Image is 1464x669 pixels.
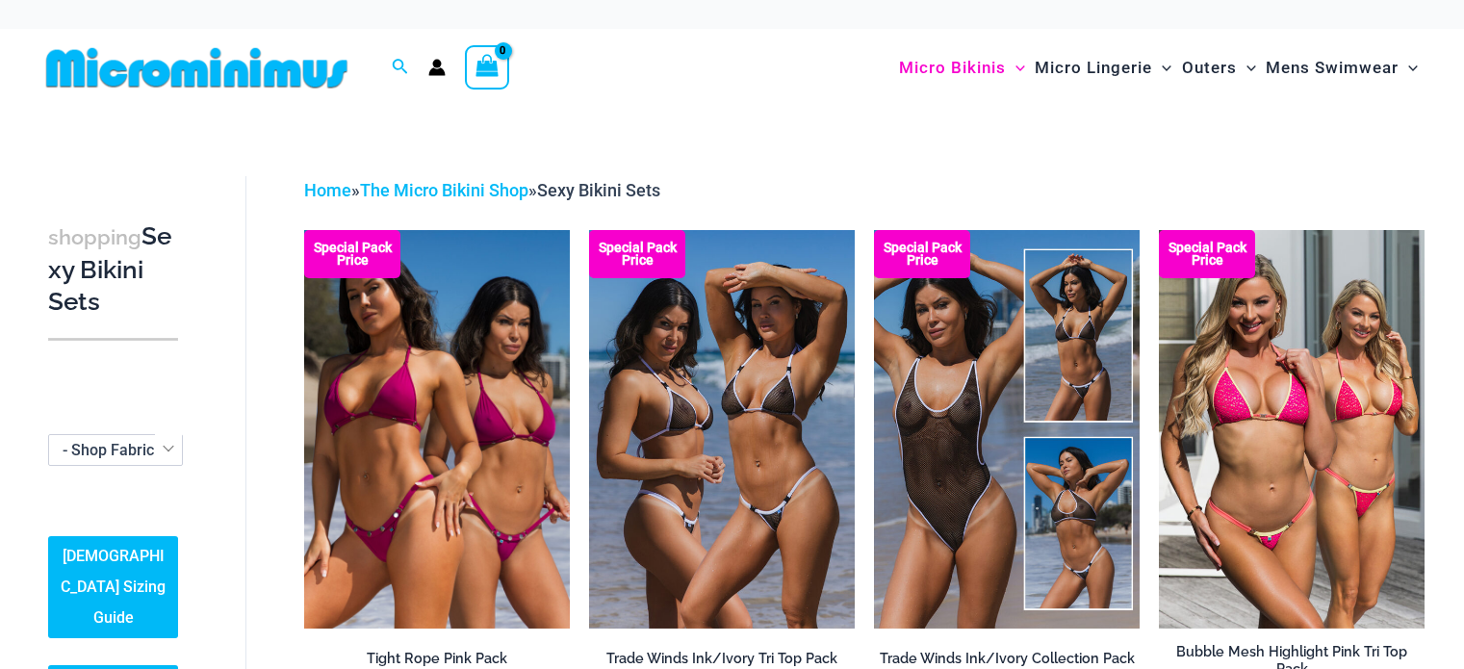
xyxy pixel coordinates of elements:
[589,650,855,668] h2: Trade Winds Ink/Ivory Tri Top Pack
[49,435,182,465] span: - Shop Fabric Type
[891,36,1425,100] nav: Site Navigation
[1237,43,1256,92] span: Menu Toggle
[1159,242,1255,267] b: Special Pack Price
[1030,39,1176,97] a: Micro LingerieMenu ToggleMenu Toggle
[1159,230,1425,629] a: Tri Top Pack F Tri Top Pack BTri Top Pack B
[304,230,570,629] img: Collection Pack F
[48,220,178,319] h3: Sexy Bikini Sets
[360,180,528,200] a: The Micro Bikini Shop
[39,46,355,90] img: MM SHOP LOGO FLAT
[1035,43,1152,92] span: Micro Lingerie
[874,230,1140,629] img: Collection Pack
[874,650,1140,668] h2: Trade Winds Ink/Ivory Collection Pack
[894,39,1030,97] a: Micro BikinisMenu ToggleMenu Toggle
[1399,43,1418,92] span: Menu Toggle
[392,56,409,80] a: Search icon link
[899,43,1006,92] span: Micro Bikinis
[465,45,509,90] a: View Shopping Cart, empty
[589,242,685,267] b: Special Pack Price
[304,650,570,668] h2: Tight Rope Pink Pack
[1006,43,1025,92] span: Menu Toggle
[1266,43,1399,92] span: Mens Swimwear
[428,59,446,76] a: Account icon link
[1182,43,1237,92] span: Outers
[48,536,178,638] a: [DEMOGRAPHIC_DATA] Sizing Guide
[1152,43,1171,92] span: Menu Toggle
[589,230,855,629] img: Top Bum Pack
[304,180,660,200] span: » »
[1159,230,1425,629] img: Tri Top Pack F
[304,230,570,629] a: Collection Pack F Collection Pack B (3)Collection Pack B (3)
[537,180,660,200] span: Sexy Bikini Sets
[874,242,970,267] b: Special Pack Price
[304,180,351,200] a: Home
[63,441,192,459] span: - Shop Fabric Type
[874,230,1140,629] a: Collection Pack Collection Pack b (1)Collection Pack b (1)
[589,230,855,629] a: Top Bum Pack Top Bum Pack bTop Bum Pack b
[304,242,400,267] b: Special Pack Price
[1177,39,1261,97] a: OutersMenu ToggleMenu Toggle
[48,434,183,466] span: - Shop Fabric Type
[1261,39,1423,97] a: Mens SwimwearMenu ToggleMenu Toggle
[48,225,141,249] span: shopping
